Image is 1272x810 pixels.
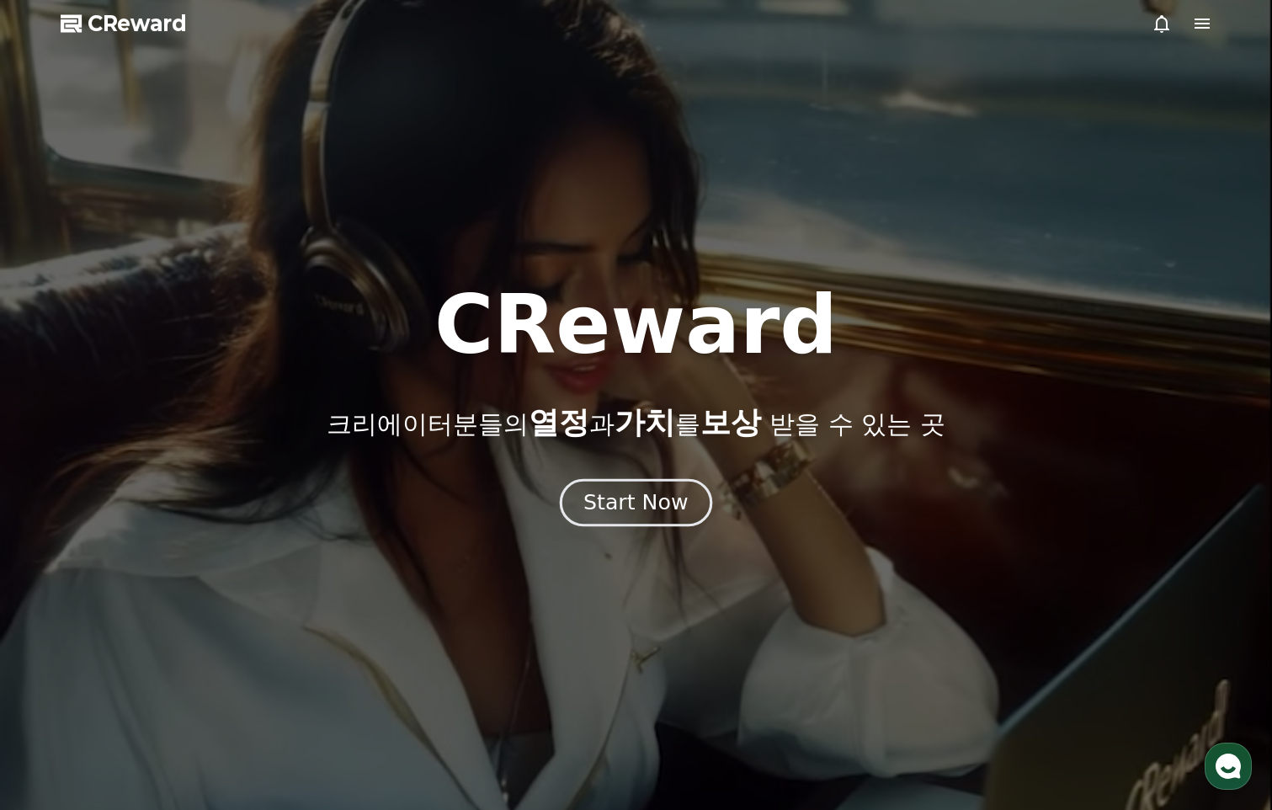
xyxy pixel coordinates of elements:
[61,10,187,37] a: CReward
[560,479,712,527] button: Start Now
[5,534,111,576] a: 홈
[563,497,709,513] a: Start Now
[327,406,945,440] p: 크리에이터분들의 과 를 받을 수 있는 곳
[88,10,187,37] span: CReward
[154,560,174,573] span: 대화
[583,488,688,517] div: Start Now
[111,534,217,576] a: 대화
[260,559,280,573] span: 설정
[217,534,323,576] a: 설정
[615,405,675,440] span: 가치
[700,405,761,440] span: 보상
[434,285,838,365] h1: CReward
[529,405,589,440] span: 열정
[53,559,63,573] span: 홈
